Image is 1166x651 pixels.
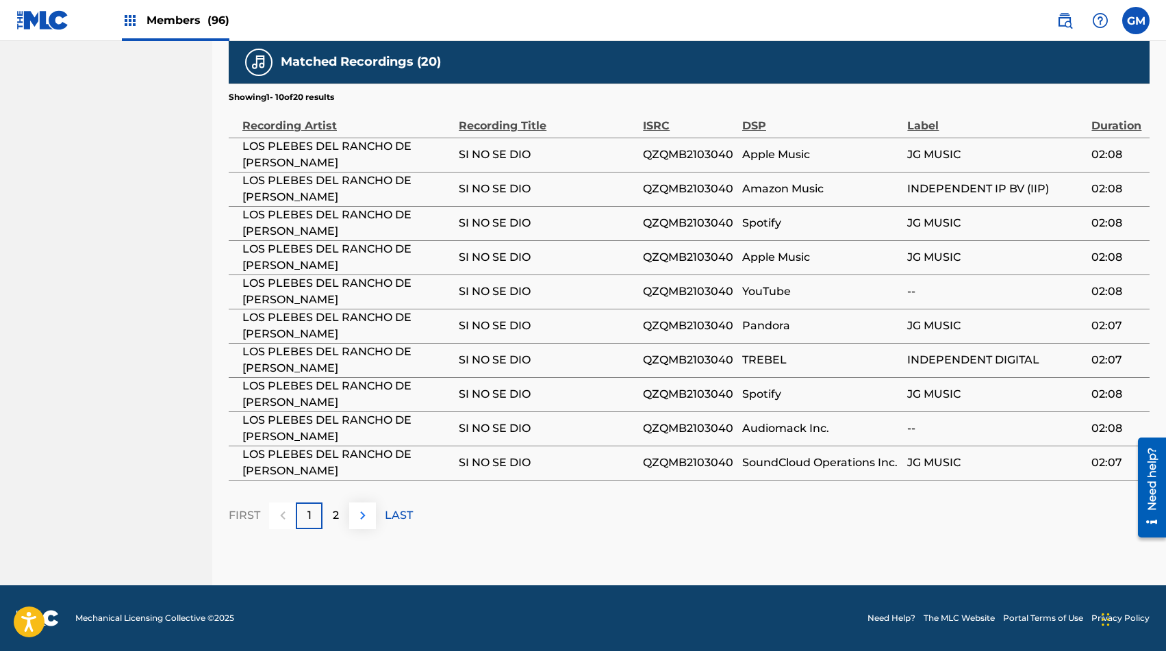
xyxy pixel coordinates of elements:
div: Widget de chat [1098,585,1166,651]
span: SI NO SE DIO [459,283,636,300]
span: LOS PLEBES DEL RANCHO DE [PERSON_NAME] [242,173,452,205]
span: 02:07 [1091,455,1143,471]
span: JG MUSIC [907,146,1085,163]
span: Apple Music [742,249,900,266]
img: MLC Logo [16,10,69,30]
p: 1 [307,507,312,524]
img: right [355,507,371,524]
span: QZQMB2103040 [643,420,735,437]
span: INDEPENDENT IP BV (IIP) [907,181,1085,197]
span: JG MUSIC [907,455,1085,471]
span: QZQMB2103040 [643,181,735,197]
p: Showing 1 - 10 of 20 results [229,91,334,103]
img: logo [16,610,59,626]
span: QZQMB2103040 [643,318,735,334]
span: Amazon Music [742,181,900,197]
span: QZQMB2103040 [643,455,735,471]
iframe: Resource Center [1128,432,1166,542]
span: JG MUSIC [907,318,1085,334]
span: LOS PLEBES DEL RANCHO DE [PERSON_NAME] [242,241,452,274]
div: Label [907,103,1085,134]
span: Spotify [742,215,900,231]
span: LOS PLEBES DEL RANCHO DE [PERSON_NAME] [242,275,452,308]
iframe: Chat Widget [1098,585,1166,651]
span: SI NO SE DIO [459,249,636,266]
div: Arrastrar [1102,599,1110,640]
div: ISRC [643,103,735,134]
span: YouTube [742,283,900,300]
span: 02:08 [1091,420,1143,437]
a: Public Search [1051,7,1078,34]
span: 02:07 [1091,352,1143,368]
span: SI NO SE DIO [459,215,636,231]
span: LOS PLEBES DEL RANCHO DE [PERSON_NAME] [242,138,452,171]
span: QZQMB2103040 [643,352,735,368]
span: -- [907,283,1085,300]
span: SI NO SE DIO [459,318,636,334]
span: LOS PLEBES DEL RANCHO DE [PERSON_NAME] [242,344,452,376]
div: Duration [1091,103,1143,134]
span: QZQMB2103040 [643,215,735,231]
span: QZQMB2103040 [643,283,735,300]
span: Spotify [742,386,900,403]
span: Members [147,12,229,28]
span: 02:08 [1091,215,1143,231]
div: Recording Title [459,103,636,134]
img: help [1092,12,1108,29]
span: INDEPENDENT DIGITAL [907,352,1085,368]
span: 02:08 [1091,283,1143,300]
a: The MLC Website [924,612,995,624]
span: LOS PLEBES DEL RANCHO DE [PERSON_NAME] [242,207,452,240]
span: LOS PLEBES DEL RANCHO DE [PERSON_NAME] [242,446,452,479]
span: 02:08 [1091,181,1143,197]
span: Mechanical Licensing Collective © 2025 [75,612,234,624]
span: LOS PLEBES DEL RANCHO DE [PERSON_NAME] [242,378,452,411]
span: 02:08 [1091,249,1143,266]
span: QZQMB2103040 [643,146,735,163]
span: Audiomack Inc. [742,420,900,437]
span: JG MUSIC [907,386,1085,403]
span: LOS PLEBES DEL RANCHO DE [PERSON_NAME] [242,412,452,445]
span: Apple Music [742,146,900,163]
span: SI NO SE DIO [459,181,636,197]
div: Recording Artist [242,103,452,134]
span: TREBEL [742,352,900,368]
img: search [1056,12,1073,29]
h5: Matched Recordings (20) [281,54,441,70]
span: LOS PLEBES DEL RANCHO DE [PERSON_NAME] [242,309,452,342]
span: SI NO SE DIO [459,386,636,403]
div: Help [1087,7,1114,34]
span: JG MUSIC [907,215,1085,231]
span: QZQMB2103040 [643,386,735,403]
span: SoundCloud Operations Inc. [742,455,900,471]
span: Pandora [742,318,900,334]
div: User Menu [1122,7,1150,34]
a: Privacy Policy [1091,612,1150,624]
span: JG MUSIC [907,249,1085,266]
span: (96) [207,14,229,27]
p: FIRST [229,507,260,524]
span: 02:07 [1091,318,1143,334]
div: DSP [742,103,900,134]
span: SI NO SE DIO [459,352,636,368]
p: 2 [333,507,339,524]
span: SI NO SE DIO [459,146,636,163]
img: Top Rightsholders [122,12,138,29]
img: Matched Recordings [251,54,267,71]
span: QZQMB2103040 [643,249,735,266]
p: LAST [385,507,413,524]
span: SI NO SE DIO [459,420,636,437]
span: SI NO SE DIO [459,455,636,471]
a: Portal Terms of Use [1003,612,1083,624]
span: -- [907,420,1085,437]
span: 02:08 [1091,146,1143,163]
a: Need Help? [867,612,915,624]
span: 02:08 [1091,386,1143,403]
